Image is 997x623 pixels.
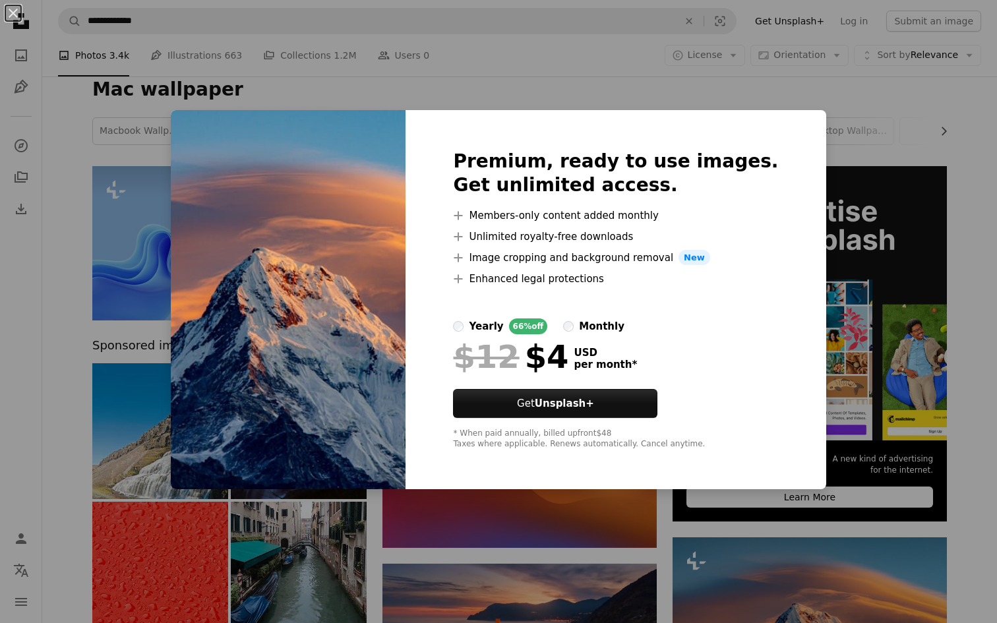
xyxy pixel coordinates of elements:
span: $12 [453,340,519,374]
strong: Unsplash+ [535,398,594,409]
div: $4 [453,340,568,374]
div: monthly [579,318,624,334]
input: monthly [563,321,574,332]
div: 66% off [509,318,548,334]
div: * When paid annually, billed upfront $48 Taxes where applicable. Renews automatically. Cancel any... [453,429,778,450]
div: yearly [469,318,503,334]
img: premium_photo-1688645554172-d3aef5f837ce [171,110,406,490]
span: USD [574,347,637,359]
span: New [679,250,710,266]
h2: Premium, ready to use images. Get unlimited access. [453,150,778,197]
button: GetUnsplash+ [453,389,657,418]
input: yearly66%off [453,321,464,332]
li: Members-only content added monthly [453,208,778,223]
li: Enhanced legal protections [453,271,778,287]
li: Unlimited royalty-free downloads [453,229,778,245]
li: Image cropping and background removal [453,250,778,266]
span: per month * [574,359,637,371]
